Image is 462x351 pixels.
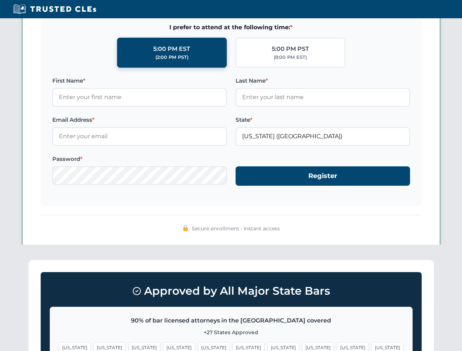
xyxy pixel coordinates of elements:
[59,328,403,336] p: +27 States Approved
[52,127,227,146] input: Enter your email
[52,116,227,124] label: Email Address
[236,76,410,85] label: Last Name
[52,23,410,32] span: I prefer to attend at the following time:
[236,166,410,186] button: Register
[153,44,190,54] div: 5:00 PM EST
[272,44,309,54] div: 5:00 PM PST
[183,225,188,231] img: 🔒
[52,88,227,106] input: Enter your first name
[52,76,227,85] label: First Name
[192,224,280,233] span: Secure enrollment • Instant access
[59,316,403,325] p: 90% of bar licensed attorneys in the [GEOGRAPHIC_DATA] covered
[50,281,413,301] h3: Approved by All Major State Bars
[52,155,227,163] label: Password
[274,54,307,61] div: (8:00 PM EST)
[236,88,410,106] input: Enter your last name
[236,127,410,146] input: Florida (FL)
[11,4,98,15] img: Trusted CLEs
[236,116,410,124] label: State
[155,54,188,61] div: (2:00 PM PST)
